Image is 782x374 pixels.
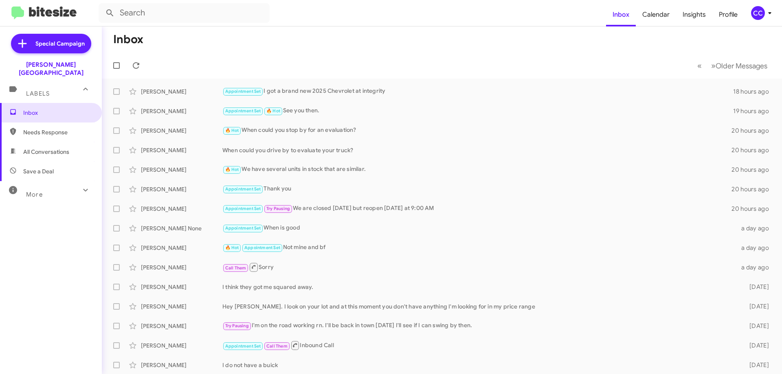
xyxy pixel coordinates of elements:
[99,3,270,23] input: Search
[712,3,744,26] a: Profile
[141,224,222,232] div: [PERSON_NAME] None
[731,146,775,154] div: 20 hours ago
[26,90,50,97] span: Labels
[141,127,222,135] div: [PERSON_NAME]
[23,109,92,117] span: Inbox
[141,322,222,330] div: [PERSON_NAME]
[225,245,239,250] span: 🔥 Hot
[222,87,733,96] div: I got a brand new 2025 Chevrolet at integrity
[697,61,702,71] span: «
[141,283,222,291] div: [PERSON_NAME]
[676,3,712,26] a: Insights
[266,343,288,349] span: Call Them
[141,87,222,96] div: [PERSON_NAME]
[222,165,731,174] div: We have several units in stock that are similar.
[225,265,246,271] span: Call Them
[736,283,775,291] div: [DATE]
[222,243,736,252] div: Not mine and bf
[141,244,222,252] div: [PERSON_NAME]
[222,204,731,213] div: We are closed [DATE] but reopen [DATE] at 9:00 AM
[141,302,222,311] div: [PERSON_NAME]
[225,206,261,211] span: Appointment Set
[636,3,676,26] a: Calendar
[731,205,775,213] div: 20 hours ago
[225,167,239,172] span: 🔥 Hot
[222,361,736,369] div: I do not have a buick
[222,340,736,350] div: Inbound Call
[706,57,772,74] button: Next
[266,108,280,114] span: 🔥 Hot
[222,146,731,154] div: When could you drive by to evaluate your truck?
[222,283,736,291] div: I think they got me squared away.
[222,262,736,272] div: Sorry
[141,205,222,213] div: [PERSON_NAME]
[35,39,85,48] span: Special Campaign
[222,106,733,116] div: See you then.
[225,323,249,328] span: Try Pausing
[23,148,69,156] span: All Conversations
[141,107,222,115] div: [PERSON_NAME]
[244,245,280,250] span: Appointment Set
[731,127,775,135] div: 20 hours ago
[222,223,736,233] div: When is good
[141,361,222,369] div: [PERSON_NAME]
[141,185,222,193] div: [PERSON_NAME]
[736,244,775,252] div: a day ago
[744,6,773,20] button: CC
[141,146,222,154] div: [PERSON_NAME]
[736,224,775,232] div: a day ago
[225,89,261,94] span: Appointment Set
[736,341,775,350] div: [DATE]
[23,128,92,136] span: Needs Response
[113,33,143,46] h1: Inbox
[225,225,261,231] span: Appointment Set
[26,191,43,198] span: More
[222,302,736,311] div: Hey [PERSON_NAME]. I look on your lot and at this moment you don't have anything I'm looking for ...
[736,302,775,311] div: [DATE]
[266,206,290,211] span: Try Pausing
[11,34,91,53] a: Special Campaign
[222,184,731,194] div: Thank you
[751,6,765,20] div: CC
[692,57,707,74] button: Previous
[225,108,261,114] span: Appointment Set
[23,167,54,175] span: Save a Deal
[606,3,636,26] a: Inbox
[225,343,261,349] span: Appointment Set
[693,57,772,74] nav: Page navigation example
[736,361,775,369] div: [DATE]
[225,128,239,133] span: 🔥 Hot
[736,263,775,271] div: a day ago
[731,166,775,174] div: 20 hours ago
[141,263,222,271] div: [PERSON_NAME]
[733,87,775,96] div: 18 hours ago
[222,321,736,330] div: I'm on the road working rn. I'll be back in town [DATE] I'll see if I can swing by then.
[736,322,775,330] div: [DATE]
[141,166,222,174] div: [PERSON_NAME]
[731,185,775,193] div: 20 hours ago
[141,341,222,350] div: [PERSON_NAME]
[711,61,716,71] span: »
[222,126,731,135] div: When could you stop by for an evaluation?
[716,61,767,70] span: Older Messages
[225,186,261,192] span: Appointment Set
[733,107,775,115] div: 19 hours ago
